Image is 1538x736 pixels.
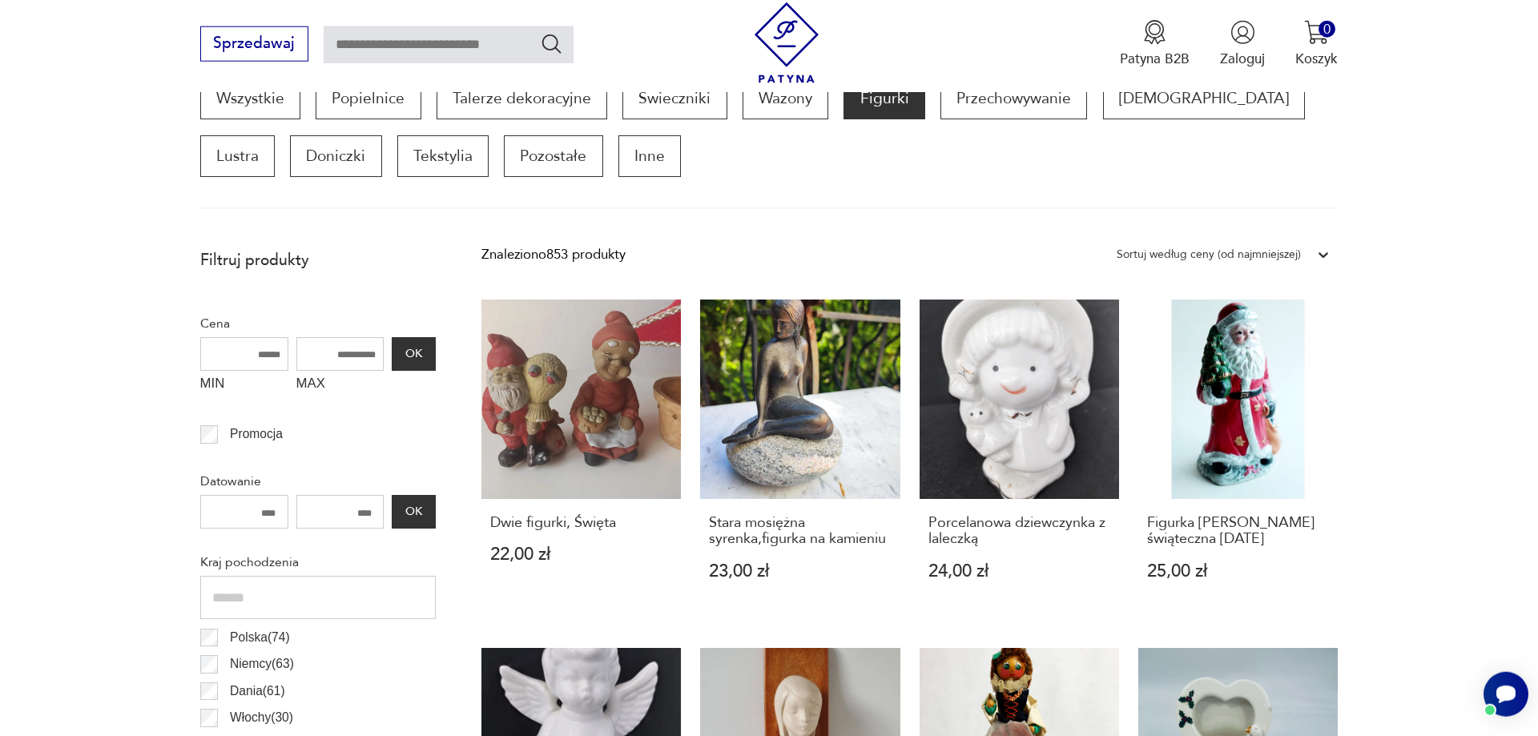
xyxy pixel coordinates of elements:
[1120,20,1190,68] button: Patyna B2B
[1319,21,1335,38] div: 0
[490,546,673,563] p: 22,00 zł
[1117,244,1301,265] div: Sortuj według ceny (od najmniejszej)
[1220,20,1265,68] button: Zaloguj
[437,78,607,119] a: Talerze dekoracyjne
[200,471,436,492] p: Datowanie
[200,250,436,271] p: Filtruj produkty
[1295,20,1338,68] button: 0Koszyk
[290,135,381,177] a: Doniczki
[940,78,1087,119] a: Przechowywanie
[490,515,673,531] h3: Dwie figurki, Święta
[928,515,1111,548] h3: Porcelanowa dziewczynka z laleczką
[481,300,681,617] a: Dwie figurki, ŚwiętaDwie figurki, Święta22,00 zł
[230,654,294,674] p: Niemcy ( 63 )
[1230,20,1255,45] img: Ikonka użytkownika
[397,135,489,177] a: Tekstylia
[200,78,300,119] a: Wszystkie
[1147,515,1330,548] h3: Figurka [PERSON_NAME] świąteczna [DATE]
[392,495,435,529] button: OK
[709,515,892,548] h3: Stara mosiężna syrenka,figurka na kamieniu
[200,38,308,51] a: Sprzedawaj
[1304,20,1329,45] img: Ikona koszyka
[200,135,275,177] a: Lustra
[1147,563,1330,580] p: 25,00 zł
[1220,50,1265,68] p: Zaloguj
[504,135,602,177] a: Pozostałe
[296,371,384,401] label: MAX
[200,371,288,401] label: MIN
[1120,20,1190,68] a: Ikona medaluPatyna B2B
[200,26,308,62] button: Sprzedawaj
[1138,300,1338,617] a: Figurka Mikołaja świąteczna Boże NarodzenieFigurka [PERSON_NAME] świąteczna [DATE]25,00 zł
[1295,50,1338,68] p: Koszyk
[540,32,563,55] button: Szukaj
[230,627,290,648] p: Polska ( 74 )
[230,424,283,444] p: Promocja
[743,78,828,119] a: Wazony
[1484,672,1528,717] iframe: Smartsupp widget button
[920,300,1119,617] a: Porcelanowa dziewczynka z laleczkąPorcelanowa dziewczynka z laleczką24,00 zł
[618,135,681,177] a: Inne
[1142,20,1167,45] img: Ikona medalu
[200,313,436,334] p: Cena
[928,563,1111,580] p: 24,00 zł
[843,78,924,119] a: Figurki
[700,300,900,617] a: Stara mosiężna syrenka,figurka na kamieniuStara mosiężna syrenka,figurka na kamieniu23,00 zł
[392,337,435,371] button: OK
[622,78,727,119] a: Świeczniki
[1120,50,1190,68] p: Patyna B2B
[230,707,293,728] p: Włochy ( 30 )
[200,552,436,573] p: Kraj pochodzenia
[481,244,626,265] div: Znaleziono 853 produkty
[230,681,285,702] p: Dania ( 61 )
[747,2,827,83] img: Patyna - sklep z meblami i dekoracjami vintage
[709,563,892,580] p: 23,00 zł
[316,78,421,119] a: Popielnice
[1103,78,1305,119] a: [DEMOGRAPHIC_DATA]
